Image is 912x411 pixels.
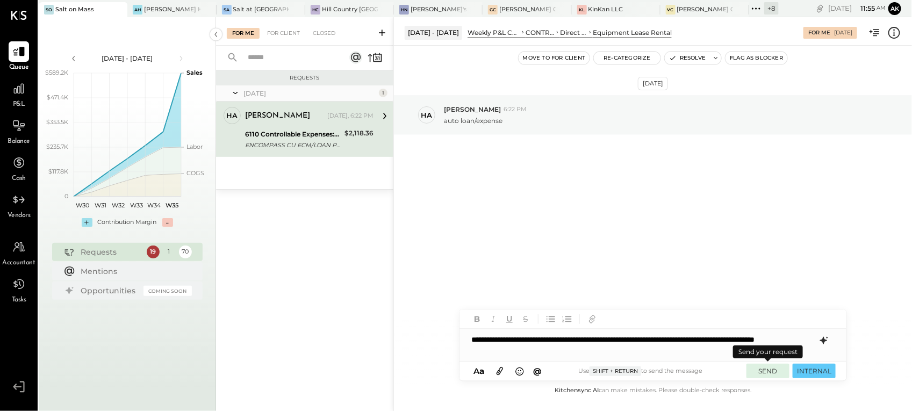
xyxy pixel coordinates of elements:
div: + [82,218,92,227]
span: @ [534,366,542,376]
button: Ordered List [560,312,574,326]
div: [PERSON_NAME]'s Nashville [411,5,466,14]
a: P&L [1,78,37,110]
span: Tasks [12,295,26,305]
button: Underline [502,312,516,326]
div: VC [666,5,676,15]
div: [PERSON_NAME] Confections - [GEOGRAPHIC_DATA] [677,5,733,14]
button: Unordered List [544,312,558,326]
div: copy link [815,3,825,14]
div: Contribution Margin [98,218,157,227]
div: 6110 Controllable Expenses:Direct Operating Expenses:Equipment Lease Rental [245,129,341,140]
div: HC [311,5,320,15]
div: CONTROLLABLE EXPENSES [526,28,555,37]
text: W34 [147,201,161,209]
div: Weekly P&L Comparison [468,28,520,37]
span: Accountant [3,258,35,268]
div: [DATE] - [DATE] [405,26,462,39]
text: $589.2K [45,69,68,76]
div: HN [399,5,409,15]
a: Balance [1,116,37,147]
div: - [162,218,173,227]
div: For Me [808,29,830,37]
text: W31 [95,201,106,209]
div: [PERSON_NAME] Causeway [499,5,555,14]
button: Italic [486,312,500,326]
div: So [44,5,54,15]
text: W35 [166,201,178,209]
span: Shift + Return [590,366,641,376]
p: auto loan/expense [444,116,502,125]
div: Equipment Lease Rental [593,28,672,37]
a: Cash [1,153,37,184]
div: 1 [163,246,176,258]
text: Sales [186,69,203,76]
div: For Client [262,28,305,39]
button: Ak [888,2,901,15]
button: Resolve [665,52,710,64]
div: For Me [227,28,260,39]
span: [PERSON_NAME] [444,105,501,114]
div: [PERSON_NAME] Hoboken [144,5,200,14]
div: $2,118.36 [344,128,374,139]
div: [DATE] [638,77,668,90]
text: W30 [76,201,89,209]
div: 1 [379,89,387,97]
button: INTERNAL [793,364,836,378]
div: + 8 [764,2,779,15]
div: Opportunities [81,285,138,296]
div: ha [421,110,433,120]
span: 6:22 PM [504,105,527,114]
text: 0 [64,192,68,200]
text: $117.8K [48,168,68,175]
span: Queue [9,63,29,73]
button: Move to for client [519,52,590,64]
button: SEND [746,364,789,378]
div: Coming Soon [143,286,192,296]
span: 11 : 55 [853,3,875,13]
span: am [877,4,886,12]
button: @ [530,364,545,378]
div: GC [488,5,498,15]
div: Closed [307,28,341,39]
div: Direct Operating Expenses [560,28,587,37]
text: COGS [186,169,204,177]
span: P&L [13,100,25,110]
button: Strikethrough [519,312,533,326]
div: 19 [147,246,160,258]
a: Queue [1,41,37,73]
a: Accountant [1,237,37,268]
div: Hill Country [GEOGRAPHIC_DATA] [322,5,378,14]
div: Mentions [81,266,186,277]
div: KinKan LLC [588,5,623,14]
div: Requests [81,247,141,257]
div: [DATE] - [DATE] [82,54,173,63]
text: $471.4K [47,93,68,101]
text: Labor [186,143,203,150]
div: AH [133,5,142,15]
button: Flag as Blocker [726,52,787,64]
div: [DATE] [243,89,376,98]
div: Requests [221,74,388,82]
span: Vendors [8,211,31,221]
div: [PERSON_NAME] [245,111,310,121]
button: Re-Categorize [594,52,660,64]
button: Add URL [585,312,599,326]
a: Vendors [1,190,37,221]
div: KL [577,5,587,15]
div: ENCOMPASS CU ECM/LOAN PAY [245,140,341,150]
a: Tasks [1,274,37,305]
div: Salt on Mass [55,5,94,14]
div: Send your request [733,345,803,358]
div: 70 [179,246,192,258]
div: Use to send the message [545,366,736,376]
text: W33 [130,201,142,209]
span: a [479,366,484,376]
text: W32 [112,201,125,209]
div: Sa [222,5,232,15]
button: Aa [470,365,487,377]
div: ha [227,111,238,121]
span: Cash [12,174,26,184]
div: Salt at [GEOGRAPHIC_DATA] [233,5,289,14]
button: Bold [470,312,484,326]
